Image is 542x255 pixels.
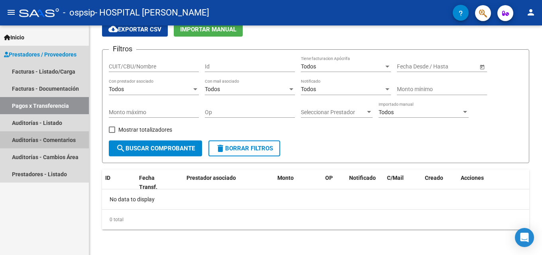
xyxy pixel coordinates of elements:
span: Todos [301,86,316,92]
span: Inicio [4,33,24,42]
button: Borrar Filtros [208,140,280,156]
span: - HOSPITAL [PERSON_NAME] [95,4,209,21]
div: No data to display [102,189,529,209]
div: Open Intercom Messenger [515,228,534,247]
span: Exportar CSV [108,26,161,33]
datatable-header-cell: ID [102,169,136,196]
span: Prestadores / Proveedores [4,50,77,59]
span: Acciones [461,175,484,181]
datatable-header-cell: Notificado [346,169,384,196]
datatable-header-cell: OP [322,169,346,196]
span: C/Mail [387,175,404,181]
span: - ospsip [63,4,95,21]
input: Fecha fin [433,63,472,70]
span: Seleccionar Prestador [301,109,365,116]
datatable-header-cell: C/Mail [384,169,422,196]
mat-icon: cloud_download [108,24,118,34]
datatable-header-cell: Fecha Transf. [136,169,172,196]
div: 0 total [102,210,529,230]
span: Mostrar totalizadores [118,125,172,134]
span: Prestador asociado [187,175,236,181]
span: Todos [301,63,316,70]
span: Monto [277,175,294,181]
mat-icon: menu [6,8,16,17]
span: Todos [379,109,394,115]
span: Todos [109,86,124,92]
datatable-header-cell: Creado [422,169,458,196]
span: Borrar Filtros [216,145,273,152]
span: Fecha Transf. [139,175,157,190]
mat-icon: delete [216,144,225,153]
mat-icon: person [526,8,536,17]
span: Todos [205,86,220,92]
button: Exportar CSV [102,22,168,37]
button: Open calendar [478,62,486,71]
span: Creado [425,175,443,181]
mat-icon: search [116,144,126,153]
span: Notificado [349,175,376,181]
datatable-header-cell: Prestador asociado [183,169,274,196]
button: Buscar Comprobante [109,140,202,156]
input: Fecha inicio [397,63,426,70]
h3: Filtros [109,43,136,55]
span: Buscar Comprobante [116,145,195,152]
datatable-header-cell: Monto [274,169,322,196]
span: ID [105,175,110,181]
span: Importar Manual [180,26,236,33]
button: Importar Manual [174,22,243,37]
datatable-header-cell: Acciones [458,169,529,196]
span: OP [325,175,333,181]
